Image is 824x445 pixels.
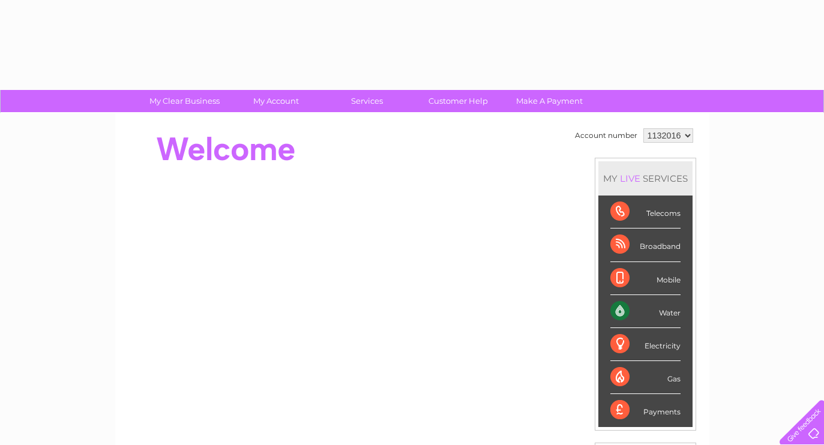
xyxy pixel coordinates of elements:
a: My Account [226,90,325,112]
a: Make A Payment [500,90,599,112]
div: Electricity [610,328,681,361]
div: Payments [610,394,681,426]
div: LIVE [618,173,643,184]
td: Account number [572,125,640,146]
div: Water [610,295,681,328]
div: Broadband [610,228,681,261]
div: Mobile [610,262,681,295]
div: MY SERVICES [598,161,693,196]
div: Gas [610,361,681,394]
div: Telecoms [610,196,681,228]
a: My Clear Business [135,90,234,112]
a: Services [317,90,417,112]
a: Customer Help [409,90,508,112]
